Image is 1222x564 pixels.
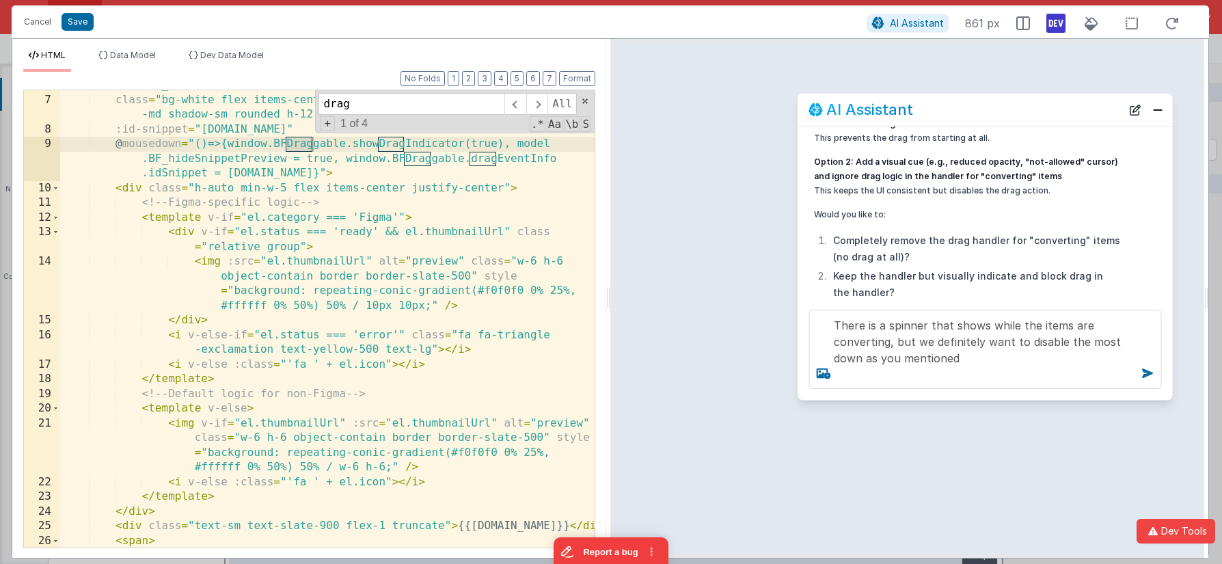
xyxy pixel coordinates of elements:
[200,50,264,60] span: Dev Data Model
[24,489,60,505] div: 23
[24,122,60,137] div: 8
[1126,100,1145,120] button: New Chat
[41,50,66,60] span: HTML
[24,401,60,416] div: 20
[24,505,60,520] div: 24
[1137,519,1215,543] button: Dev Tools
[494,71,508,86] button: 4
[24,181,60,196] div: 10
[829,268,1120,301] li: Keep the handler but visually indicate and block drag in the handler?
[530,116,545,132] span: RegExp Search
[335,118,373,130] span: 1 of 4
[24,387,60,402] div: 19
[890,17,944,29] span: AI Assistant
[543,71,556,86] button: 7
[24,328,60,358] div: 16
[24,254,60,313] div: 14
[826,101,913,118] h2: AI Assistant
[24,519,60,534] div: 25
[24,196,60,211] div: 11
[814,207,1120,221] p: Would you like to:
[24,358,60,373] div: 17
[24,211,60,226] div: 12
[24,475,60,490] div: 22
[814,155,1120,198] p: This keeps the UI consistent but disables the drag action.
[110,50,156,60] span: Data Model
[559,71,595,86] button: Format
[17,12,58,31] button: Cancel
[62,13,94,31] button: Save
[564,116,580,132] span: Whole Word Search
[814,157,1118,181] strong: Option 2: Add a visual cue (e.g., reduced opacity, "not-allowed" cursor) and ignore drag logic in...
[24,416,60,475] div: 21
[478,71,491,86] button: 3
[320,116,335,131] span: Toggel Replace mode
[547,93,577,115] span: Alt-Enter
[814,104,1097,129] strong: Option 1: Remove/disable the @mousedown handler for items with status "converting"
[24,372,60,387] div: 18
[24,225,60,254] div: 13
[547,116,562,132] span: CaseSensitive Search
[581,116,590,132] span: Search In Selection
[24,534,60,549] div: 26
[526,71,540,86] button: 6
[867,14,949,32] button: AI Assistant
[24,93,60,122] div: 7
[24,313,60,328] div: 15
[1149,100,1167,120] button: Close
[829,232,1120,265] li: Completely remove the drag handler for "converting" items (no drag at all)?
[448,71,459,86] button: 1
[814,102,1120,145] p: This prevents the drag from starting at all.
[24,137,60,181] div: 9
[511,71,524,86] button: 5
[318,93,504,115] input: Search for
[462,71,475,86] button: 2
[965,15,1000,31] span: 861 px
[400,71,445,86] button: No Folds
